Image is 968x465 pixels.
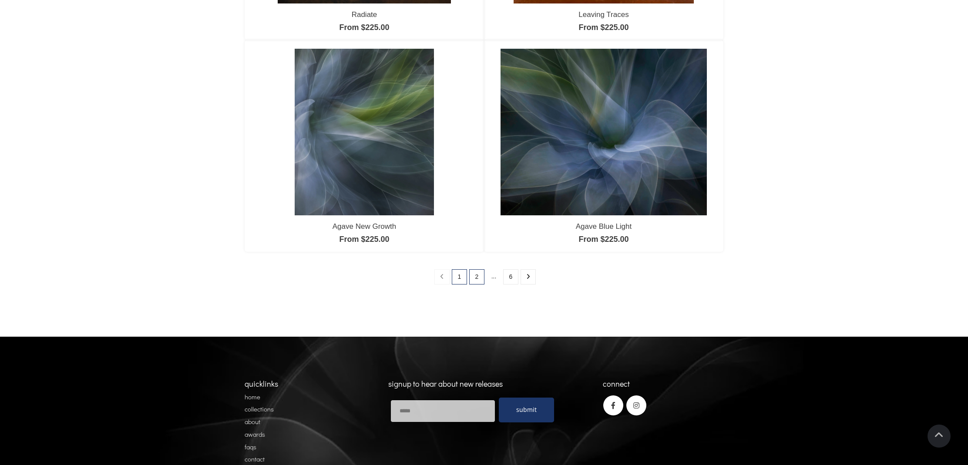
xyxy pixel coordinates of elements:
[578,10,629,19] a: Leaving Traces
[576,222,632,231] a: Agave Blue Light
[245,417,260,426] a: about
[245,405,274,413] a: collections
[245,378,278,389] span: quicklinks
[578,23,629,32] a: From $225.00
[339,235,389,244] a: From $225.00
[339,23,389,32] a: From $225.00
[295,49,434,215] img: Agave New Growth
[503,269,518,284] a: 6
[499,398,554,422] a: submit
[501,49,706,215] img: Agave Blue Light
[352,10,377,19] a: Radiate
[245,430,265,438] a: awards
[578,235,629,244] a: From $225.00
[245,455,265,463] a: contact
[469,269,484,284] a: 2
[245,392,260,401] a: home
[452,269,467,284] a: 1
[390,400,496,422] input: Email
[487,269,501,284] a: ...
[388,378,503,389] span: signup to hear about new releases
[603,378,630,389] span: connect
[928,425,951,448] a: Scroll To Top
[245,442,256,451] a: faqs
[333,222,396,231] a: Agave New Growth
